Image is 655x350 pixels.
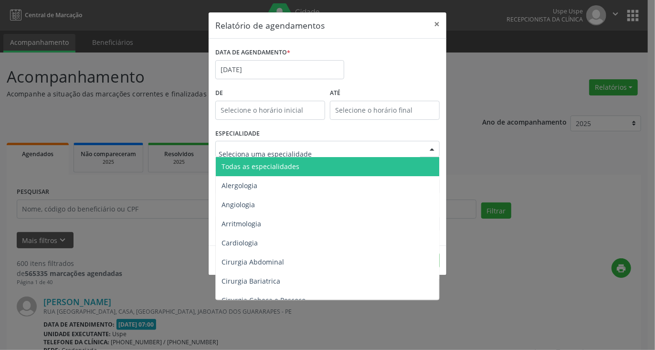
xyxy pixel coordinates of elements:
[215,127,260,141] label: ESPECIALIDADE
[215,60,344,79] input: Selecione uma data ou intervalo
[427,12,446,36] button: Close
[330,101,440,120] input: Selecione o horário final
[215,101,325,120] input: Selecione o horário inicial
[222,181,257,190] span: Alergologia
[222,257,284,266] span: Cirurgia Abdominal
[222,162,299,171] span: Todas as especialidades
[215,86,325,101] label: De
[222,296,306,305] span: Cirurgia Cabeça e Pescoço
[222,276,280,286] span: Cirurgia Bariatrica
[222,238,258,247] span: Cardiologia
[330,86,440,101] label: ATÉ
[222,200,255,209] span: Angiologia
[219,144,420,163] input: Seleciona uma especialidade
[222,219,261,228] span: Arritmologia
[215,19,325,32] h5: Relatório de agendamentos
[215,45,290,60] label: DATA DE AGENDAMENTO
